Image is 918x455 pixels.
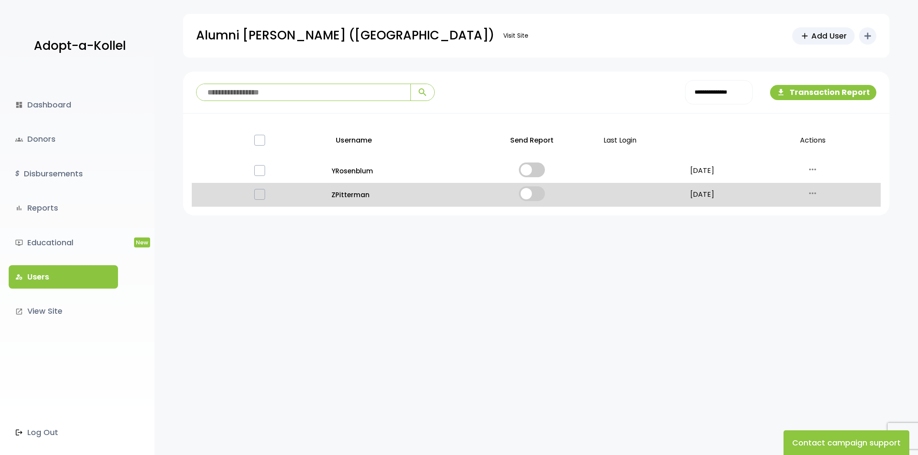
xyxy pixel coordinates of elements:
i: ondemand_video [15,239,23,247]
span: Add User [811,30,847,42]
p: [DATE] [663,165,741,177]
button: file_downloadTransaction Report [770,85,876,100]
button: Contact campaign support [784,430,909,455]
a: dashboardDashboard [9,93,118,117]
i: launch [15,308,23,315]
span: search [417,87,428,97]
p: [DATE] [663,188,741,201]
i: dashboard [15,101,23,109]
a: Visit Site [499,27,533,44]
a: manage_accountsUsers [9,265,118,289]
button: search [410,84,434,101]
a: launchView Site [9,299,118,323]
p: Alumni [PERSON_NAME] ([GEOGRAPHIC_DATA]) [196,25,495,46]
span: groups [15,136,23,143]
i: file_download [777,88,785,97]
i: more_horiz [807,164,818,175]
span: New [134,237,150,247]
a: Adopt-a-Kollel [30,25,126,67]
span: Username [336,135,372,145]
a: groupsDonors [9,127,118,151]
p: Send Report [467,126,597,156]
p: Actions [748,126,877,156]
a: $Disbursements [9,162,118,185]
p: Adopt-a-Kollel [34,35,126,57]
a: ondemand_videoEducationalNew [9,231,118,254]
i: manage_accounts [15,273,23,281]
span: add [800,31,810,41]
i: $ [15,168,20,180]
i: more_horiz [807,188,818,198]
i: add [862,31,873,41]
a: YRosenblum [331,165,461,177]
a: ZPitterman [331,189,461,201]
a: Log Out [9,421,118,444]
a: addAdd User [792,27,855,45]
button: add [859,27,876,45]
a: bar_chartReports [9,196,118,220]
span: Last Login [603,135,636,145]
i: bar_chart [15,204,23,212]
